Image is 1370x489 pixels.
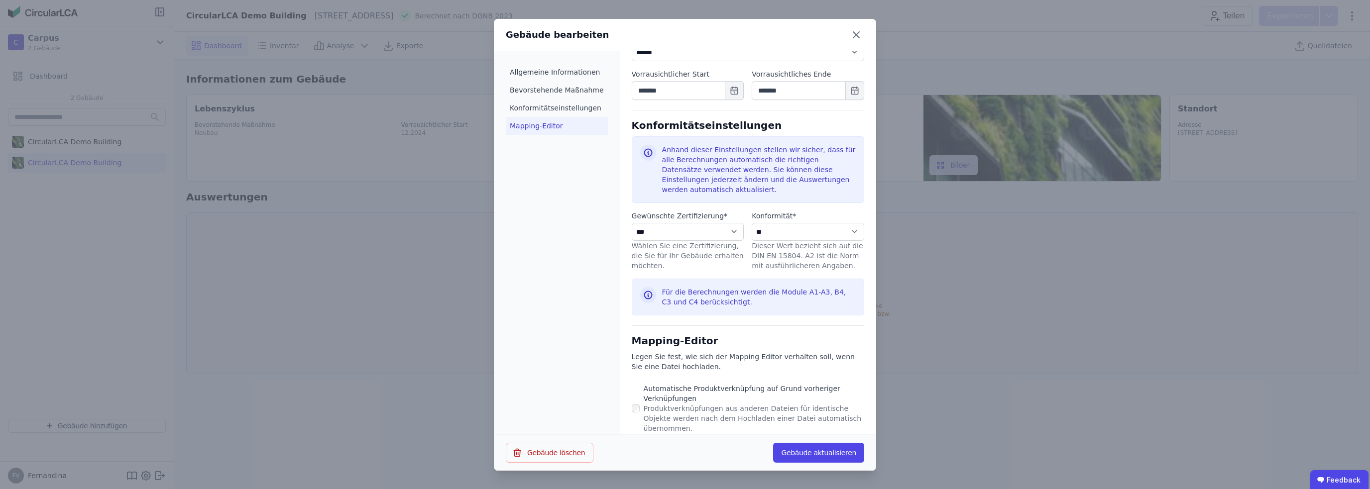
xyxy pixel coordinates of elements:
[506,63,608,81] li: Allgemeine Informationen
[506,117,608,135] li: Mapping-Editor
[632,241,744,271] div: Wählen Sie eine Zertifizierung, die Sie für Ihr Gebäude erhalten möchten.
[632,211,744,221] label: audits.requiredField
[752,69,864,79] label: Vorrausichtliches Ende
[662,287,856,307] div: Für die Berechnungen werden die Module A1-A3, B4, C3 und C4 berücksichtigt.
[644,403,864,433] div: Produktverknüpfungen aus anderen Dateien für identische Objekte werden nach dem Hochladen einer D...
[506,28,609,42] div: Gebäude bearbeiten
[632,352,864,372] div: Legen Sie fest, wie sich der Mapping Editor verhalten soll, wenn Sie eine Datei hochladen.
[506,99,608,117] li: Konformitätseinstellungen
[632,69,744,79] label: Vorrausichtlicher Start
[632,110,864,132] div: Konformitätseinstellungen
[506,81,608,99] li: Bevorstehende Maßnahme
[632,325,864,348] div: Mapping-Editor
[662,145,856,195] div: Anhand dieser Einstellungen stellen wir sicher, dass für alle Berechnungen automatisch die richti...
[752,241,864,271] div: Dieser Wert bezieht sich auf die DIN EN 15804. A2 ist die Norm mit ausführlicheren Angaben.
[752,211,864,221] label: audits.requiredField
[644,384,864,403] div: Automatische Produktverknüpfung auf Grund vorheriger Verknüpfungen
